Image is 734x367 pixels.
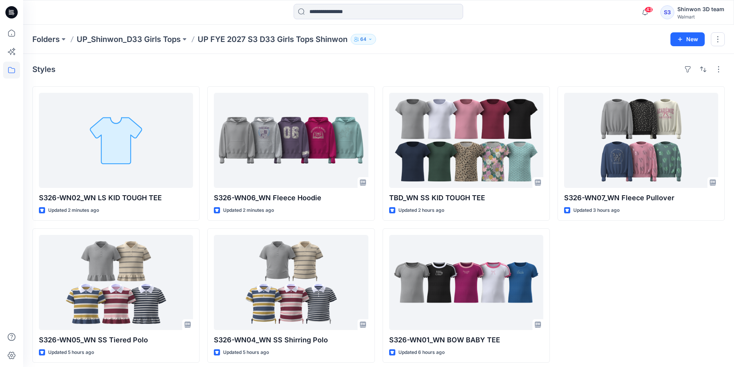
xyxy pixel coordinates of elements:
[398,206,444,215] p: Updated 2 hours ago
[389,93,543,188] a: TBD_WN SS KID TOUGH TEE
[214,193,368,203] p: S326-WN06_WN Fleece Hoodie
[351,34,376,45] button: 64
[389,335,543,345] p: S326-WN01_WN BOW BABY TEE
[48,206,99,215] p: Updated 2 minutes ago
[677,14,724,20] div: Walmart
[39,335,193,345] p: S326-WN05_WN SS Tiered Polo
[360,35,366,44] p: 64
[32,34,60,45] a: Folders
[398,349,445,357] p: Updated 6 hours ago
[39,235,193,330] a: S326-WN05_WN SS Tiered Polo
[645,7,653,13] span: 43
[214,93,368,188] a: S326-WN06_WN Fleece Hoodie
[223,349,269,357] p: Updated 5 hours ago
[564,193,718,203] p: S326-WN07_WN Fleece Pullover
[223,206,274,215] p: Updated 2 minutes ago
[677,5,724,14] div: Shinwon 3D team
[389,193,543,203] p: TBD_WN SS KID TOUGH TEE
[214,335,368,345] p: S326-WN04_WN SS Shirring Polo
[214,235,368,330] a: S326-WN04_WN SS Shirring Polo
[198,34,348,45] p: UP FYE 2027 S3 D33 Girls Tops Shinwon
[670,32,705,46] button: New
[389,235,543,330] a: S326-WN01_WN BOW BABY TEE
[39,193,193,203] p: S326-WN02_WN LS KID TOUGH TEE
[39,93,193,188] a: S326-WN02_WN LS KID TOUGH TEE
[48,349,94,357] p: Updated 5 hours ago
[77,34,181,45] a: UP_Shinwon_D33 Girls Tops
[573,206,620,215] p: Updated 3 hours ago
[32,65,55,74] h4: Styles
[660,5,674,19] div: S3
[564,93,718,188] a: S326-WN07_WN Fleece Pullover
